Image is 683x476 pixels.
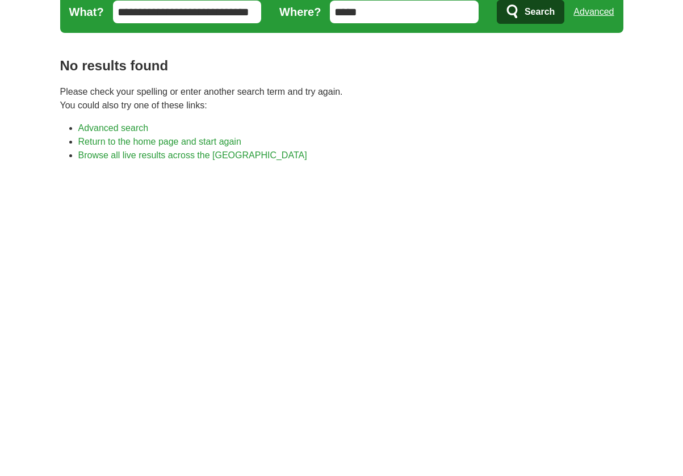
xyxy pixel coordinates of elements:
a: Browse all live results across the [GEOGRAPHIC_DATA] [78,150,307,160]
a: Return to the home page and start again [78,137,241,146]
h1: No results found [60,56,623,76]
p: Please check your spelling or enter another search term and try again. You could also try one of ... [60,85,623,112]
a: Advanced [573,1,614,23]
a: Advanced search [78,123,149,133]
label: Where? [279,3,321,20]
label: What? [69,3,104,20]
span: Search [525,1,555,23]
